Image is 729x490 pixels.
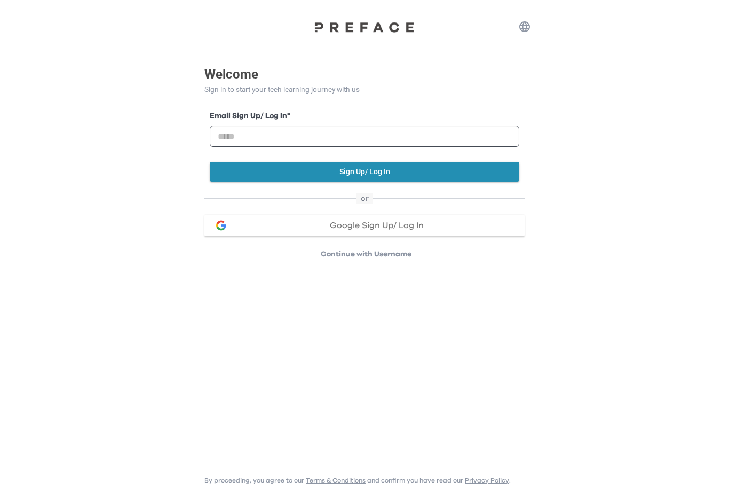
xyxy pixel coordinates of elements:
button: google loginGoogle Sign Up/ Log In [204,215,525,236]
img: google login [215,219,227,232]
p: Continue with Username [208,249,525,260]
p: Sign in to start your tech learning journey with us [204,84,525,95]
p: By proceeding, you agree to our and confirm you have read our . [204,476,511,485]
span: Google Sign Up/ Log In [330,221,424,230]
span: or [356,193,373,204]
img: Preface Logo [311,21,418,33]
a: Privacy Policy [465,477,509,484]
a: Terms & Conditions [306,477,366,484]
label: Email Sign Up/ Log In * [210,111,519,122]
button: Sign Up/ Log In [210,162,519,182]
p: Welcome [204,65,525,84]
